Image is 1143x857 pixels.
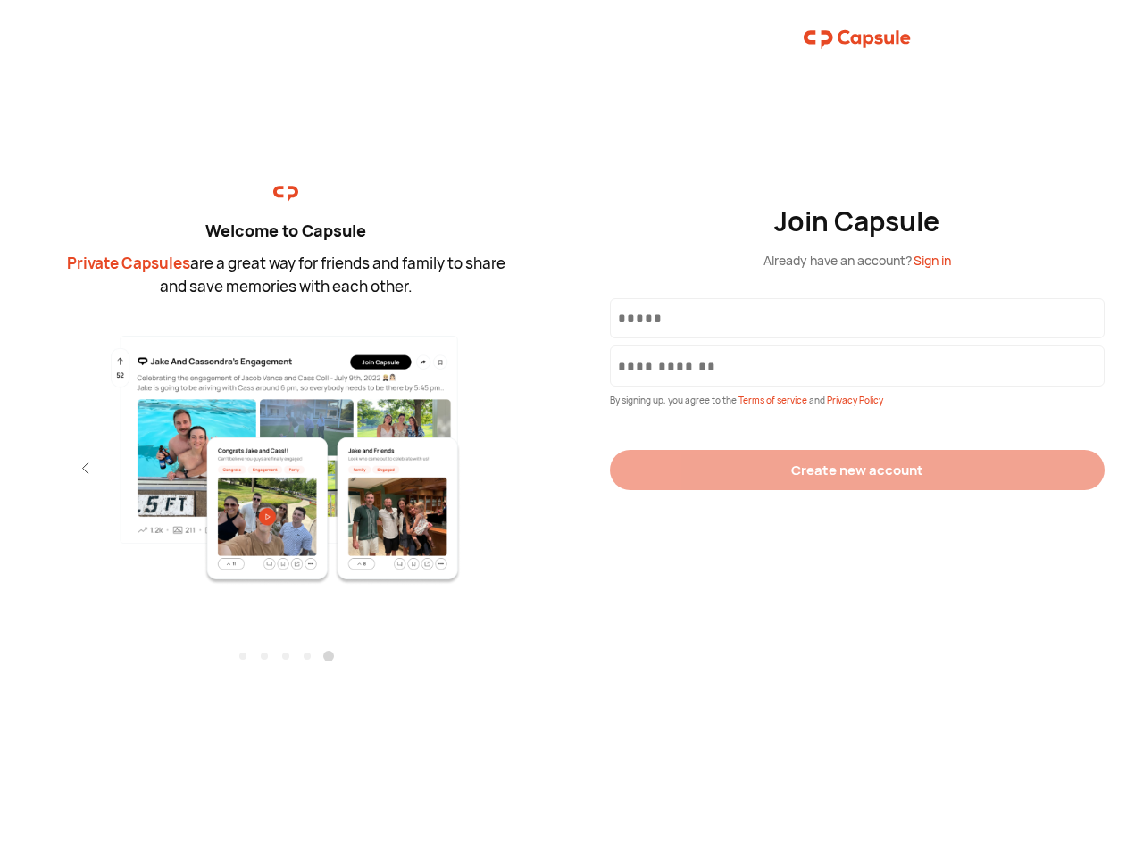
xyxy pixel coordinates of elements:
button: Create new account [610,450,1105,490]
div: Create new account [791,461,923,479]
span: Sign in [914,252,951,269]
div: Welcome to Capsule [63,219,509,243]
span: Privacy Policy [827,394,883,406]
img: logo [804,21,911,57]
span: Terms of service [738,394,809,406]
div: are a great way for friends and family to share and save memories with each other. [63,252,509,297]
img: fifth.png [91,333,481,585]
div: Already have an account? [763,251,951,270]
div: Join Capsule [774,205,941,237]
div: By signing up, you agree to the and [610,394,1105,407]
img: logo [273,181,298,206]
span: Private Capsules [67,253,190,273]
